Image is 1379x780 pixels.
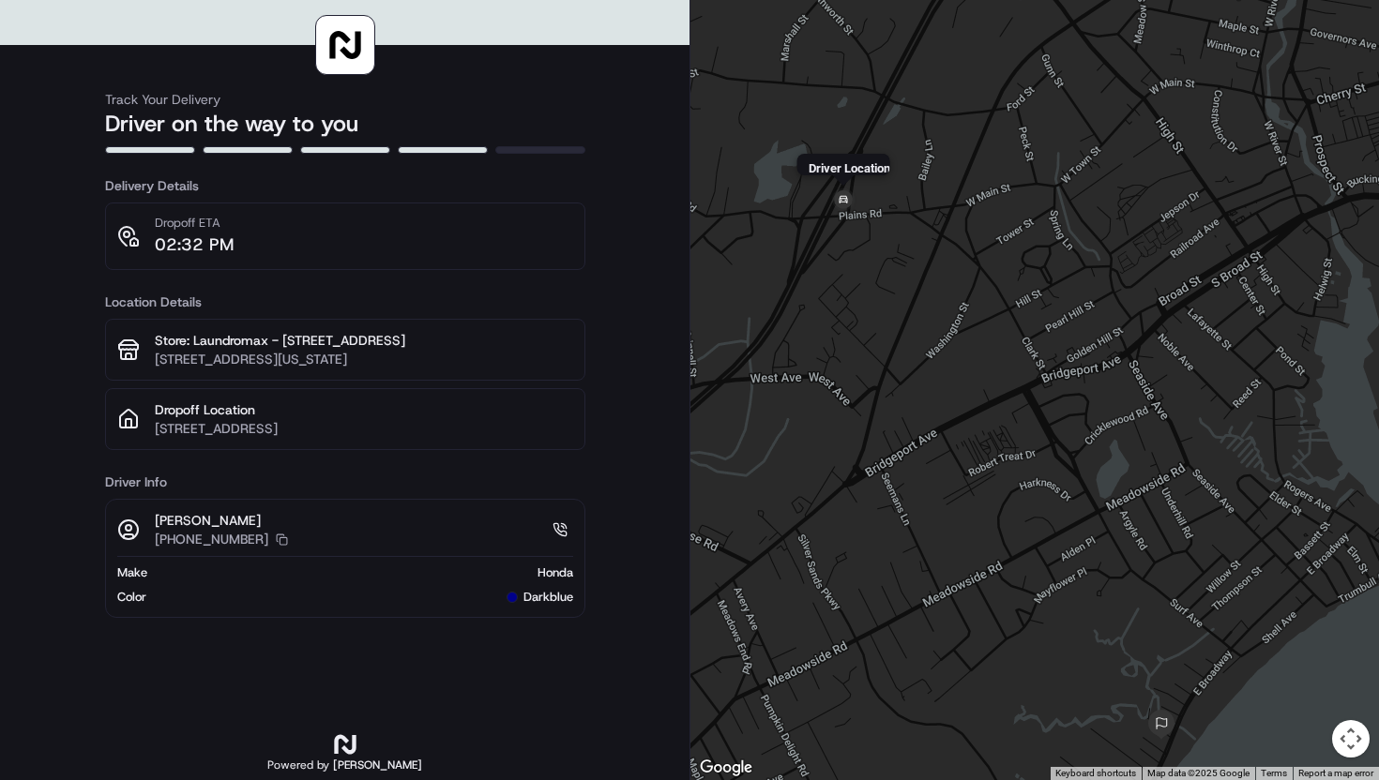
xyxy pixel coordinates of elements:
span: [PERSON_NAME] [333,757,422,772]
p: Driver Location [809,161,890,175]
span: darkblue [523,589,573,606]
a: Open this area in Google Maps (opens a new window) [695,756,757,780]
img: Google [695,756,757,780]
h3: Location Details [105,292,585,311]
span: Honda [538,564,573,581]
h2: Driver on the way to you [105,109,585,139]
a: Report a map error [1298,768,1373,778]
p: [PHONE_NUMBER] [155,530,268,548]
p: Dropoff Location [155,400,573,419]
h2: Powered by [267,757,422,772]
p: [PERSON_NAME] [155,511,288,530]
span: Make [117,564,147,581]
span: Color [117,589,146,606]
p: [STREET_ADDRESS] [155,419,573,438]
button: Map camera controls [1332,720,1370,757]
a: Terms (opens in new tab) [1261,768,1287,778]
button: Keyboard shortcuts [1055,767,1136,780]
p: [STREET_ADDRESS][US_STATE] [155,350,573,368]
p: Dropoff ETA [155,215,234,232]
p: 02:32 PM [155,232,234,258]
h3: Track Your Delivery [105,90,585,109]
p: Store: Laundromax - [STREET_ADDRESS] [155,331,573,350]
h3: Delivery Details [105,176,585,195]
h3: Driver Info [105,472,585,491]
span: Map data ©2025 Google [1147,768,1250,778]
